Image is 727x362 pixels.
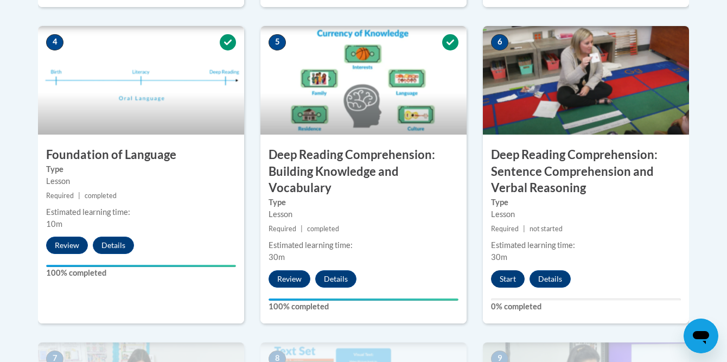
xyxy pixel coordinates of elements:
[269,208,458,220] div: Lesson
[269,34,286,50] span: 5
[269,225,296,233] span: Required
[491,270,525,288] button: Start
[269,301,458,313] label: 100% completed
[46,163,236,175] label: Type
[530,225,563,233] span: not started
[38,147,244,163] h3: Foundation of Language
[307,225,339,233] span: completed
[78,192,80,200] span: |
[491,301,681,313] label: 0% completed
[269,270,310,288] button: Review
[491,252,507,262] span: 30m
[491,196,681,208] label: Type
[260,147,467,196] h3: Deep Reading Comprehension: Building Knowledge and Vocabulary
[269,239,458,251] div: Estimated learning time:
[46,267,236,279] label: 100% completed
[491,239,681,251] div: Estimated learning time:
[85,192,117,200] span: completed
[46,192,74,200] span: Required
[491,225,519,233] span: Required
[38,26,244,135] img: Course Image
[483,26,689,135] img: Course Image
[301,225,303,233] span: |
[269,252,285,262] span: 30m
[260,26,467,135] img: Course Image
[46,237,88,254] button: Review
[46,265,236,267] div: Your progress
[46,175,236,187] div: Lesson
[684,319,718,353] iframe: Button to launch messaging window
[315,270,356,288] button: Details
[46,206,236,218] div: Estimated learning time:
[483,147,689,196] h3: Deep Reading Comprehension: Sentence Comprehension and Verbal Reasoning
[269,196,458,208] label: Type
[269,299,458,301] div: Your progress
[491,34,508,50] span: 6
[46,219,62,228] span: 10m
[523,225,525,233] span: |
[93,237,134,254] button: Details
[46,34,63,50] span: 4
[530,270,571,288] button: Details
[491,208,681,220] div: Lesson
